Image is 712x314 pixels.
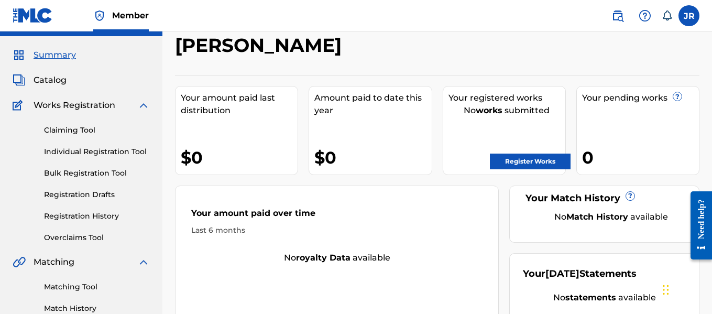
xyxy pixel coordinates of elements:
[176,252,498,264] div: No available
[536,211,686,223] div: No available
[34,74,67,86] span: Catalog
[191,207,483,225] div: Your amount paid over time
[476,105,502,115] strong: works
[13,8,53,23] img: MLC Logo
[565,293,616,302] strong: statements
[639,9,651,22] img: help
[44,211,150,222] a: Registration History
[314,92,431,117] div: Amount paid to date this year
[13,49,25,61] img: Summary
[44,168,150,179] a: Bulk Registration Tool
[34,49,76,61] span: Summary
[296,253,350,263] strong: royalty data
[607,5,628,26] a: Public Search
[634,5,655,26] div: Help
[112,9,149,21] span: Member
[523,291,686,304] div: No available
[566,212,628,222] strong: Match History
[44,146,150,157] a: Individual Registration Tool
[448,92,565,104] div: Your registered works
[582,92,699,104] div: Your pending works
[44,189,150,200] a: Registration Drafts
[678,5,699,26] div: User Menu
[13,99,26,112] img: Works Registration
[13,256,26,268] img: Matching
[582,146,699,169] div: 0
[545,268,579,279] span: [DATE]
[523,191,686,205] div: Your Match History
[663,274,669,306] div: Drag
[673,92,682,101] span: ?
[611,9,624,22] img: search
[490,154,571,169] a: Register Works
[181,146,298,169] div: $0
[44,125,150,136] a: Claiming Tool
[137,256,150,268] img: expand
[44,232,150,243] a: Overclaims Tool
[44,281,150,293] a: Matching Tool
[523,267,637,281] div: Your Statements
[662,10,672,21] div: Notifications
[34,99,115,112] span: Works Registration
[34,256,74,268] span: Matching
[314,146,431,169] div: $0
[44,303,150,314] a: Match History
[93,9,106,22] img: Top Rightsholder
[448,104,565,117] div: No submitted
[175,34,347,57] h2: [PERSON_NAME]
[660,264,712,314] iframe: Chat Widget
[13,74,67,86] a: CatalogCatalog
[191,225,483,236] div: Last 6 months
[13,49,76,61] a: SummarySummary
[683,183,712,268] iframe: Resource Center
[137,99,150,112] img: expand
[13,74,25,86] img: Catalog
[626,192,634,200] span: ?
[181,92,298,117] div: Your amount paid last distribution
